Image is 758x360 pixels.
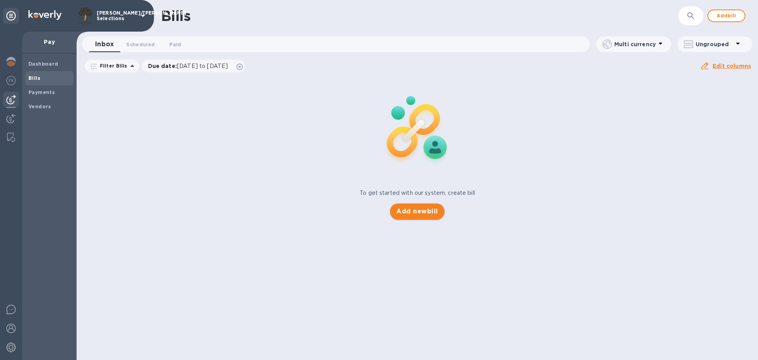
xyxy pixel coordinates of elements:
span: [DATE] to [DATE] [177,63,228,69]
p: [PERSON_NAME]/[PERSON_NAME] Selections [97,10,136,21]
span: Add new bill [396,207,438,216]
p: Pay [28,38,70,46]
span: Scheduled [126,40,155,49]
b: Bills [28,75,40,81]
b: Payments [28,89,55,95]
h1: Bills [161,8,190,24]
p: Ungrouped [696,40,733,48]
p: To get started with our system, create bill [360,189,475,197]
span: Inbox [95,39,114,50]
p: Multi currency [614,40,656,48]
img: Foreign exchange [6,76,16,85]
p: Due date : [148,62,232,70]
span: Add bill [715,11,738,21]
b: Dashboard [28,61,58,67]
button: Add newbill [390,204,444,219]
div: Due date:[DATE] to [DATE] [142,60,245,72]
button: Addbill [707,9,745,22]
b: Vendors [28,104,51,109]
span: Paid [169,40,181,49]
div: Unpin categories [3,8,19,24]
img: Logo [28,10,62,20]
u: Edit columns [713,63,751,69]
p: Filter Bills [97,62,128,69]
